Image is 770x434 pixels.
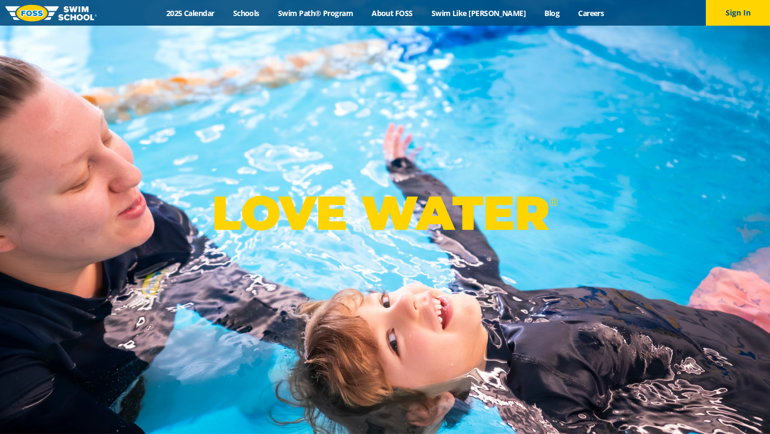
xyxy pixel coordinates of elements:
a: Blog [535,8,569,18]
a: 2025 Calendar [157,8,224,18]
img: FOSS Swim School Logo [5,5,97,21]
a: Swim Like [PERSON_NAME] [422,8,535,18]
a: About FOSS [363,8,422,18]
p: LOVE WATER [212,184,558,242]
a: Careers [569,8,613,18]
a: Swim Path® Program [268,8,362,18]
a: Schools [224,8,268,18]
sup: ® [549,195,558,208]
